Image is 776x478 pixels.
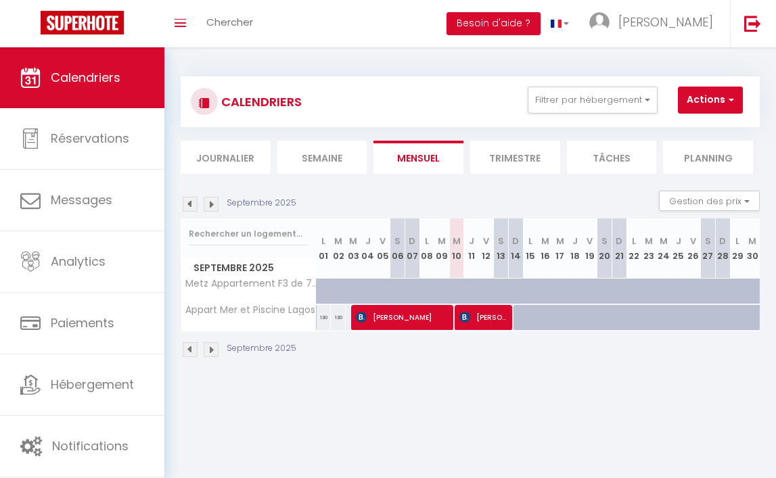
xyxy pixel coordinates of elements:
p: Septembre 2025 [227,197,296,210]
li: Mensuel [373,141,463,174]
span: Septembre 2025 [181,258,316,278]
th: 17 [553,218,568,279]
abbr: L [425,235,429,247]
div: 130 [331,305,346,330]
img: logout [744,15,761,32]
h3: CALENDRIERS [218,87,302,117]
button: Filtrer par hébergement [528,87,658,114]
abbr: D [409,235,415,247]
th: 27 [700,218,715,279]
abbr: S [601,235,608,247]
li: Trimestre [470,141,560,174]
th: 22 [626,218,641,279]
th: 25 [671,218,686,279]
button: Gestion des prix [659,191,760,211]
button: Besoin d'aide ? [447,12,541,35]
span: Analytics [51,253,106,270]
span: Chercher [206,15,253,29]
th: 23 [641,218,656,279]
abbr: J [572,235,578,247]
span: Calendriers [51,69,120,86]
th: 01 [317,218,332,279]
span: [PERSON_NAME] [459,304,509,330]
span: Appart Mer et Piscine Lagos [183,305,315,315]
abbr: V [587,235,593,247]
li: Journalier [181,141,271,174]
th: 30 [745,218,760,279]
img: Super Booking [41,11,124,34]
span: [PERSON_NAME] [356,304,450,330]
th: 21 [612,218,626,279]
abbr: M [438,235,446,247]
li: Planning [663,141,753,174]
abbr: M [453,235,461,247]
th: 29 [730,218,745,279]
abbr: M [334,235,342,247]
img: ... [589,12,610,32]
th: 18 [568,218,583,279]
th: 14 [508,218,523,279]
span: Messages [51,191,112,208]
abbr: L [528,235,532,247]
button: Actions [678,87,743,114]
li: Tâches [567,141,657,174]
th: 12 [479,218,494,279]
abbr: S [705,235,711,247]
span: Paiements [51,314,114,331]
p: Septembre 2025 [227,342,296,355]
abbr: L [632,235,636,247]
th: 16 [538,218,553,279]
abbr: L [321,235,325,247]
abbr: S [394,235,401,247]
span: Réservations [51,130,129,147]
th: 05 [375,218,390,279]
th: 24 [656,218,671,279]
th: 11 [464,218,479,279]
span: [PERSON_NAME] [618,14,713,30]
abbr: M [349,235,357,247]
th: 03 [346,218,361,279]
th: 10 [449,218,464,279]
th: 26 [686,218,701,279]
li: Semaine [277,141,367,174]
th: 06 [390,218,405,279]
abbr: S [498,235,504,247]
abbr: D [512,235,519,247]
th: 28 [715,218,730,279]
abbr: M [556,235,564,247]
th: 15 [523,218,538,279]
th: 07 [405,218,420,279]
abbr: V [483,235,489,247]
th: 04 [361,218,375,279]
span: Notifications [52,437,129,454]
span: Hébergement [51,376,134,393]
abbr: V [380,235,386,247]
abbr: J [676,235,681,247]
abbr: D [616,235,622,247]
th: 19 [583,218,597,279]
abbr: V [690,235,696,247]
abbr: M [748,235,756,247]
abbr: L [735,235,739,247]
abbr: M [541,235,549,247]
th: 13 [494,218,509,279]
abbr: D [719,235,726,247]
input: Rechercher un logement... [189,222,309,246]
abbr: M [660,235,668,247]
div: 130 [317,305,332,330]
th: 08 [419,218,434,279]
abbr: M [645,235,653,247]
span: Metz Appartement F3 de 74 m2 [183,279,319,289]
th: 02 [331,218,346,279]
th: 09 [434,218,449,279]
abbr: J [365,235,371,247]
th: 20 [597,218,612,279]
abbr: J [469,235,474,247]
